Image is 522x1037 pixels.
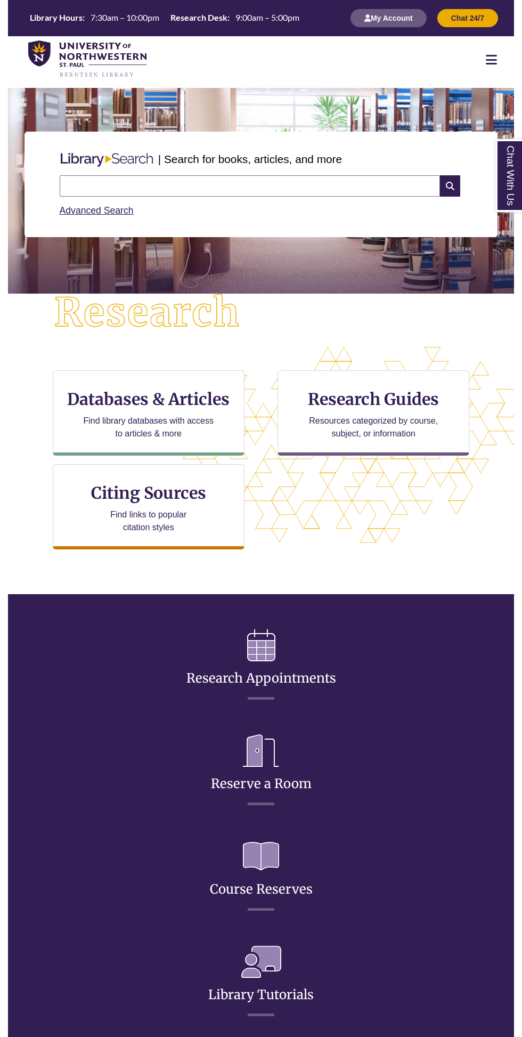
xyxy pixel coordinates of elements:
a: Course Reserves [210,855,313,897]
h3: Databases & Articles [62,389,235,409]
h3: Research Guides [287,389,460,409]
a: My Account [350,13,427,22]
th: Research Desk: [166,12,231,23]
img: Research [34,273,262,353]
p: Resources categorized by course, subject, or information [304,415,443,440]
span: 9:00am – 5:00pm [235,12,299,22]
a: Research Appointments [186,644,336,686]
a: Research Guides Resources categorized by course, subject, or information [278,370,469,456]
a: Hours Today [26,12,304,25]
a: Databases & Articles Find library databases with access to articles & more [53,370,244,456]
button: Chat 24/7 [437,9,498,27]
a: Advanced Search [60,205,134,216]
button: My Account [350,9,427,27]
img: UNWSP Library Logo [28,40,146,78]
span: 7:30am – 10:00pm [91,12,159,22]
a: Citing Sources Find links to popular citation styles [53,464,244,549]
img: Libary Search [55,149,158,171]
a: Chat 24/7 [437,13,498,22]
th: Library Hours: [26,12,86,23]
h3: Citing Sources [84,483,214,503]
p: | Search for books, articles, and more [158,151,342,167]
p: Find links to popular citation styles [96,508,200,534]
a: Reserve a Room [211,750,312,792]
i: Search [440,175,460,197]
a: Library Tutorials [208,961,314,1003]
table: Hours Today [26,12,304,23]
p: Find library databases with access to articles & more [79,415,218,440]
